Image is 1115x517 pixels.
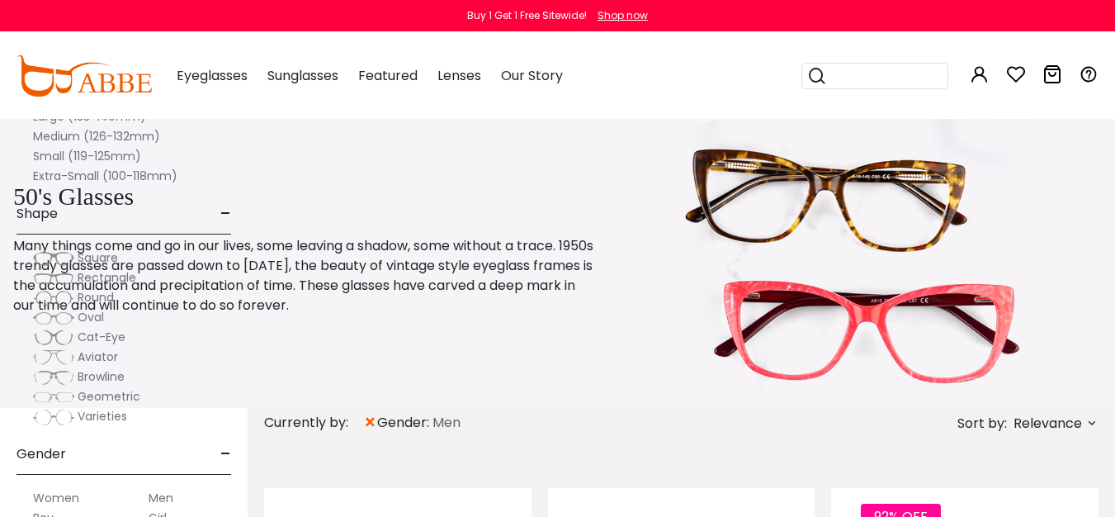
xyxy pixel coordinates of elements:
span: Geometric [78,388,140,405]
img: Cat-Eye.png [33,330,74,346]
span: Rectangle [78,269,136,286]
span: × [363,408,377,438]
span: - [220,434,231,474]
label: Extra-Small (100-118mm) [33,166,177,186]
img: Varieties.png [33,409,74,426]
span: Our Story [501,66,563,85]
span: Sort by: [957,414,1007,433]
label: Men [149,488,173,508]
p: Many things come and go in our lives, some leaving a shadow, some without a trace. 1950s trendy g... [13,236,600,315]
h1: 50's Glasses [13,182,600,211]
span: Shape [17,194,58,234]
span: Round [78,289,114,306]
span: Eyeglasses [177,66,248,85]
img: Square.png [33,250,74,267]
label: Women [33,488,79,508]
span: Cat-Eye [78,329,125,345]
span: Men [432,413,461,433]
img: Round.png [33,290,74,306]
label: Medium (126-132mm) [33,126,160,146]
span: Square [78,249,118,266]
span: Aviator [78,349,118,365]
img: Browline.png [33,369,74,386]
span: Lenses [437,66,481,85]
label: Small (119-125mm) [33,146,141,166]
span: Sunglasses [267,66,338,85]
div: Currently by: [264,408,363,438]
span: Varieties [78,408,127,425]
div: Buy 1 Get 1 Free Sitewide! [467,8,587,23]
img: abbeglasses.com [17,55,152,97]
span: gender: [377,413,432,433]
span: Featured [358,66,418,85]
span: Gender [17,434,66,474]
span: Oval [78,309,104,325]
div: Shop now [598,8,648,23]
img: Rectangle.png [33,270,74,287]
span: Browline [78,368,125,385]
img: Geometric.png [33,389,74,406]
img: Oval.png [33,310,74,326]
img: 50's glasses [641,119,1061,408]
span: Relevance [1013,409,1082,439]
img: Aviator.png [33,349,74,366]
a: Shop now [589,8,648,22]
span: - [220,194,231,234]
